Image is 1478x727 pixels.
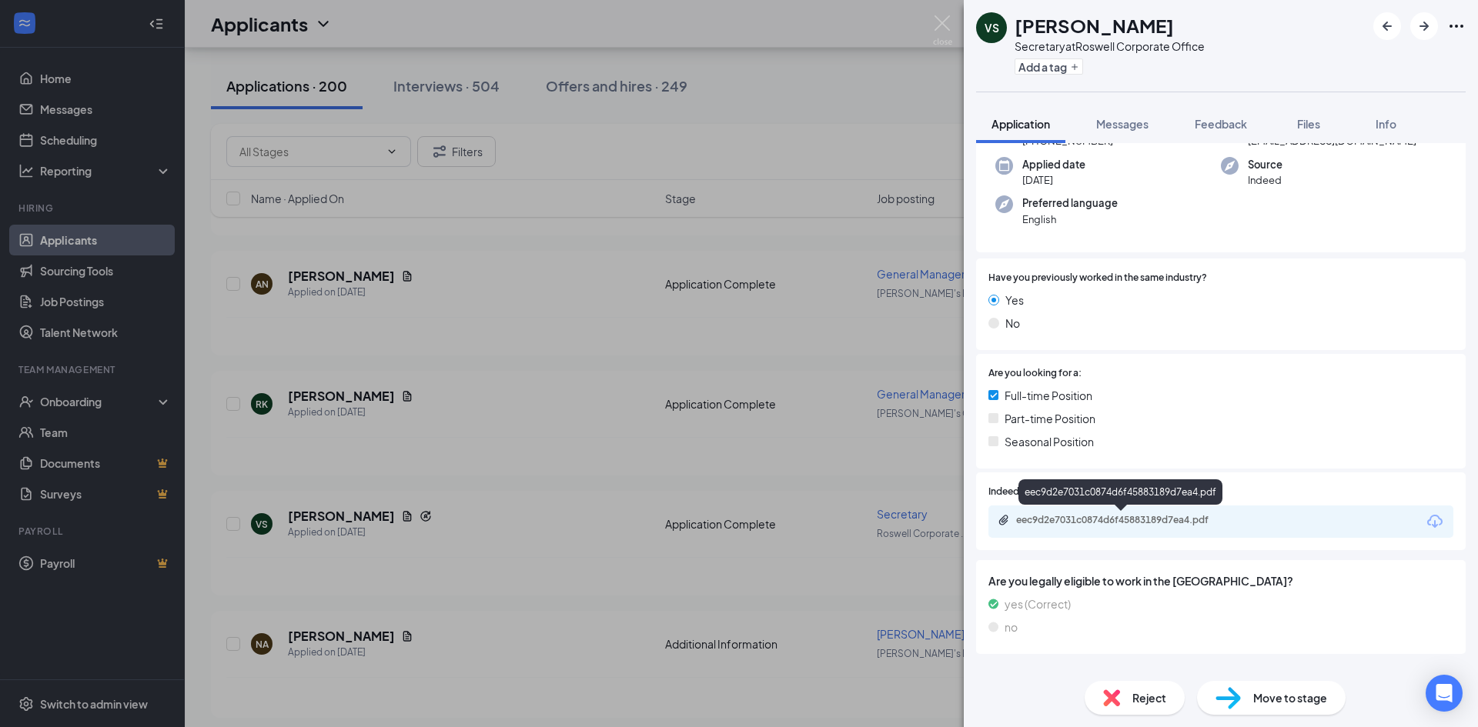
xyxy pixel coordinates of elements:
span: Messages [1096,117,1149,131]
span: [DATE] [1440,666,1466,679]
svg: ChevronUp [976,664,995,682]
span: Are you legally eligible to work in the [GEOGRAPHIC_DATA]? [988,572,1453,589]
span: Submitted: [1389,666,1434,679]
span: Move to stage [1253,689,1327,706]
svg: ArrowLeftNew [1378,17,1396,35]
div: VS [985,20,999,35]
span: Reject [1132,689,1166,706]
div: Open Intercom Messenger [1426,675,1463,712]
svg: Plus [1070,62,1079,72]
svg: Ellipses [1447,17,1466,35]
h1: [PERSON_NAME] [1015,12,1174,38]
svg: Download [1426,512,1444,531]
span: Info [1376,117,1396,131]
button: PlusAdd a tag [1015,58,1083,75]
span: Indeed [1248,172,1282,188]
span: no [1005,619,1018,635]
span: Files [1297,117,1320,131]
button: ArrowLeftNew [1373,12,1401,40]
span: Part-time Position [1005,410,1095,427]
button: ArrowRight [1410,12,1438,40]
span: Application [991,117,1050,131]
span: Full-time Position [1005,387,1092,404]
span: Have you previously worked in the same industry? [988,271,1207,285]
span: yes (Correct) [1005,595,1071,612]
a: Paperclipeec9d2e7031c0874d6f45883189d7ea4.pdf [998,514,1247,529]
span: [DATE] [1022,172,1085,188]
svg: ArrowRight [1415,17,1433,35]
div: eec9d2e7031c0874d6f45883189d7ea4.pdf [1016,514,1232,526]
div: Additional Information [1001,665,1113,681]
span: Preferred language [1022,195,1118,211]
span: English [1022,212,1118,227]
div: eec9d2e7031c0874d6f45883189d7ea4.pdf [1018,479,1222,505]
div: Secretary at Roswell Corporate Office [1015,38,1205,54]
span: Source [1248,157,1282,172]
span: Seasonal Position [1005,433,1094,450]
span: No [1005,315,1020,332]
span: Yes [1005,292,1024,308]
span: Applied date [1022,157,1085,172]
span: Feedback [1195,117,1247,131]
svg: Paperclip [998,514,1010,526]
span: Are you looking for a: [988,366,1082,381]
span: Indeed Resume [988,485,1056,499]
